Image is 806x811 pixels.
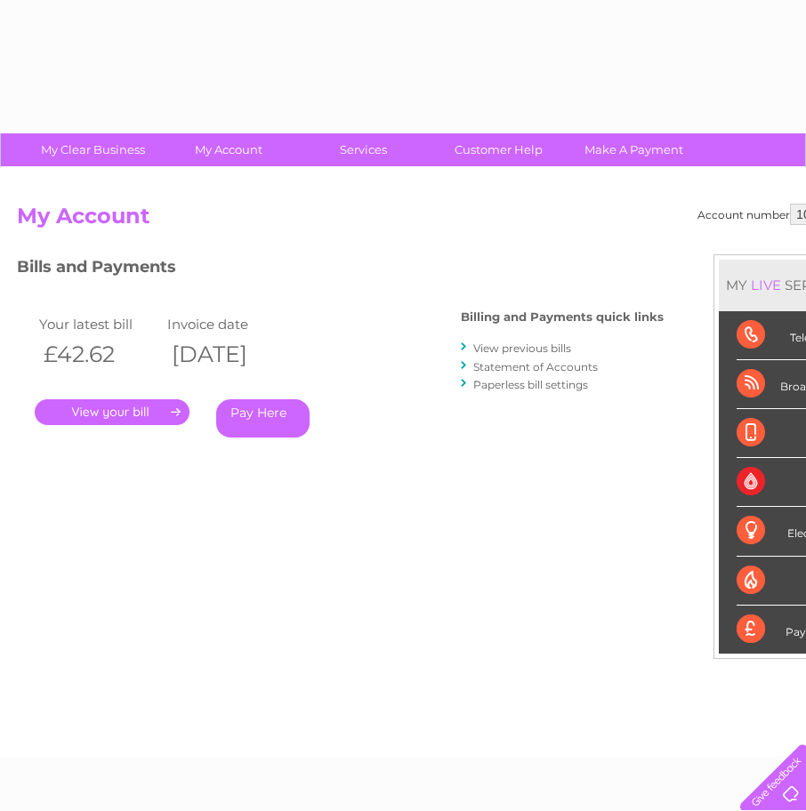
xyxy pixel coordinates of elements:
a: Paperless bill settings [473,378,588,391]
a: My Account [155,133,302,166]
th: £42.62 [35,336,163,373]
a: Pay Here [216,399,310,438]
a: Statement of Accounts [473,360,598,373]
a: Customer Help [425,133,572,166]
a: View previous bills [473,341,571,355]
a: My Clear Business [20,133,166,166]
td: Invoice date [163,312,291,336]
a: . [35,399,189,425]
h3: Bills and Payments [17,254,664,285]
a: Make A Payment [560,133,707,166]
div: LIVE [747,277,785,293]
th: [DATE] [163,336,291,373]
h4: Billing and Payments quick links [461,310,664,324]
td: Your latest bill [35,312,163,336]
a: Services [290,133,437,166]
